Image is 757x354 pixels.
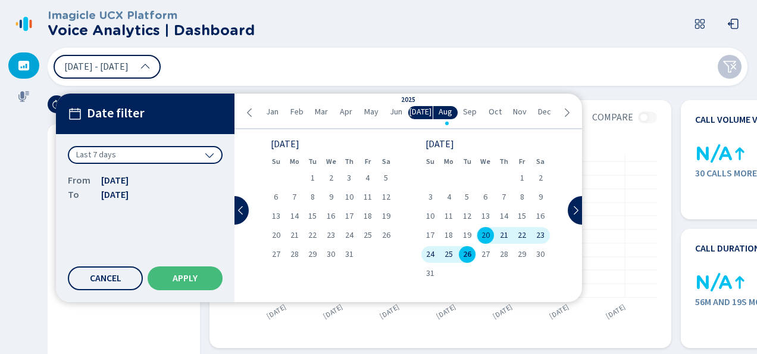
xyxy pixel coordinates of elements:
h2: Voice Analytics | Dashboard [48,22,255,39]
span: 27 [272,250,280,259]
span: 19 [382,212,390,221]
div: Fri Aug 08 2025 [513,189,531,206]
span: Feb [290,107,304,117]
div: Wed Jul 23 2025 [322,227,340,244]
button: [DATE] - [DATE] [54,55,161,79]
div: Mon Jul 21 2025 [285,227,304,244]
span: 9 [329,193,333,201]
div: Fri Aug 15 2025 [513,208,531,225]
div: Tue Aug 05 2025 [458,189,477,206]
span: 7 [292,193,296,201]
span: May [364,107,378,117]
div: Wed Jul 02 2025 [322,170,340,187]
div: Wed Aug 13 2025 [476,208,495,225]
div: Mon Jul 07 2025 [285,189,304,206]
span: 3 [428,193,433,201]
span: Jun [390,107,402,117]
div: Thu Jul 24 2025 [340,227,359,244]
div: Fri Jul 04 2025 [358,170,377,187]
div: 2025 [401,97,415,104]
div: Tue Jul 01 2025 [304,170,322,187]
span: 24 [345,231,354,240]
div: [DATE] [271,140,391,148]
span: Cancel [90,274,121,283]
span: 30 [327,250,335,259]
div: Fri Jul 18 2025 [358,208,377,225]
div: Sun Aug 17 2025 [421,227,440,244]
div: Sun Jul 27 2025 [267,246,285,263]
abbr: Tuesday [308,157,317,166]
div: Mon Aug 18 2025 [440,227,458,244]
abbr: Wednesday [480,157,490,166]
span: 16 [327,212,335,221]
div: Thu Jul 31 2025 [340,246,359,263]
span: 13 [272,212,280,221]
span: 18 [364,212,372,221]
div: Sat Aug 09 2025 [531,189,550,206]
span: 10 [426,212,434,221]
span: 20 [272,231,280,240]
div: Sun Jul 06 2025 [267,189,285,206]
span: 21 [500,231,508,240]
span: 31 [345,250,354,259]
div: Mon Aug 25 2025 [440,246,458,263]
div: Sun Aug 10 2025 [421,208,440,225]
span: Jan [266,107,279,117]
span: Mar [315,107,328,117]
span: 11 [445,212,453,221]
span: 20 [481,231,490,240]
div: Mon Jul 14 2025 [285,208,304,225]
span: 12 [463,212,471,221]
abbr: Thursday [499,157,508,166]
svg: chevron-down [205,150,214,160]
abbr: Sunday [272,157,280,166]
div: Tue Aug 19 2025 [458,227,477,244]
span: [DATE] [101,173,129,188]
span: 28 [500,250,508,259]
div: Sat Jul 12 2025 [377,189,395,206]
div: Thu Jul 10 2025 [340,189,359,206]
span: 9 [539,193,543,201]
span: 17 [345,212,354,221]
div: Wed Jul 16 2025 [322,208,340,225]
span: 7 [502,193,506,201]
svg: chevron-right [571,206,580,215]
div: Sun Aug 31 2025 [421,265,440,282]
span: 22 [308,231,317,240]
abbr: Friday [365,157,371,166]
svg: chevron-right [562,108,571,117]
div: [DATE] [426,140,546,148]
span: Dec [538,107,551,117]
span: Last 7 days [76,149,116,161]
span: 19 [463,231,471,240]
button: Apply [148,266,223,290]
span: [DATE] [101,188,129,202]
span: 23 [327,231,335,240]
div: Tue Aug 12 2025 [458,208,477,225]
div: Sat Jul 05 2025 [377,170,395,187]
abbr: Saturday [536,157,545,166]
div: Wed Jul 09 2025 [322,189,340,206]
span: 2 [329,174,333,182]
div: Dashboard [8,52,39,79]
svg: calendar [68,107,82,121]
div: Tue Jul 08 2025 [304,189,322,206]
div: Sat Aug 30 2025 [531,246,550,263]
div: Thu Jul 17 2025 [340,208,359,225]
div: Sat Jul 19 2025 [377,208,395,225]
abbr: Monday [290,157,299,166]
span: 31 [426,269,434,278]
span: 15 [518,212,526,221]
span: 14 [290,212,299,221]
div: Thu Aug 14 2025 [495,208,513,225]
span: 26 [382,231,390,240]
span: 21 [290,231,299,240]
div: Sun Jul 13 2025 [267,208,285,225]
span: 18 [445,231,453,240]
span: 26 [463,250,471,259]
div: Sun Aug 03 2025 [421,189,440,206]
span: 1 [311,174,315,182]
div: Mon Jul 28 2025 [285,246,304,263]
span: 28 [290,250,299,259]
span: Aug [439,107,452,117]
